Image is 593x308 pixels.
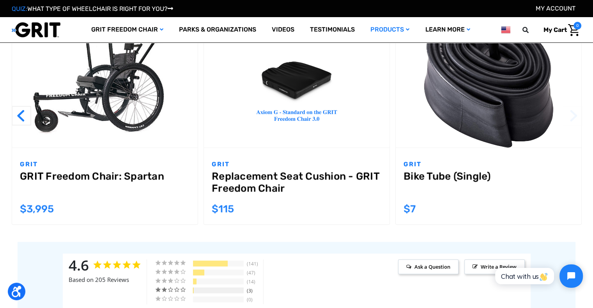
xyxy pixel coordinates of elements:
div: 69% [193,260,228,266]
div: 3 [245,287,261,294]
span: $7 [404,203,416,215]
span: $3,995 [20,203,54,215]
div: 5 ★ [155,259,192,266]
p: GRIT [212,160,382,169]
p: GRIT [20,160,190,169]
a: Testimonials [302,17,363,42]
img: Bike Tube (Single) [396,13,581,148]
span: Based on 205 Reviews [69,275,129,284]
div: 5-Star Ratings [193,260,244,266]
img: Cart [568,24,579,36]
div: 3-Star Ratings [193,278,244,284]
div: 23% [193,269,205,275]
span: Ask a Question [398,259,458,274]
a: Cart with 0 items [538,22,581,38]
a: Videos [264,17,302,42]
div: 47 [245,269,261,276]
div: 4 ★ [155,268,192,275]
div: 14 [245,278,261,285]
img: GRIT All-Terrain Wheelchair and Mobility Equipment [12,22,60,38]
div: 4-Star Ratings [193,269,244,275]
a: Parks & Organizations [171,17,264,42]
img: Replacement Seat Cushion - GRIT Freedom Chair [204,13,389,148]
span: $115 [212,203,234,215]
div: 3 ★ [155,277,192,284]
div: 2 ★ [155,286,192,293]
a: Replacement Seat Cushion - GRIT Freedom Chair,$115.00 [204,13,389,148]
a: Bike Tube (Single),$7.00 [396,13,581,148]
span: QUIZ: [12,5,27,12]
img: GRIT Freedom Chair: Spartan [12,19,198,143]
span: My Cart [543,26,567,33]
button: Go to slide 1 of 2 [563,106,582,125]
a: GRIT Freedom Chair [83,17,171,42]
span: 0 [574,22,581,30]
a: Learn More [417,17,478,42]
a: GRIT Freedom Chair: Spartan,$3,995.00 [12,13,198,148]
div: 141 [245,260,261,267]
img: us.png [501,25,510,35]
a: QUIZ:WHAT TYPE OF WHEELCHAIR IS RIGHT FOR YOU? [12,5,173,12]
div: 2-Star Ratings [193,287,244,293]
a: GRIT Freedom Chair: Spartan,$3,995.00 [20,170,190,198]
input: Search [526,22,538,38]
a: Account [536,5,575,12]
a: Replacement Seat Cushion - GRIT Freedom Chair,$115.00 [212,170,382,198]
span: Write a Review [464,259,525,274]
p: GRIT [404,160,574,169]
a: Bike Tube (Single),$7.00 [404,170,574,198]
a: Products [363,17,417,42]
strong: 4.6 [69,255,89,275]
div: 7% [193,278,196,284]
iframe: Tidio Chat [487,258,589,294]
button: Go to slide 1 of 2 [12,106,31,125]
